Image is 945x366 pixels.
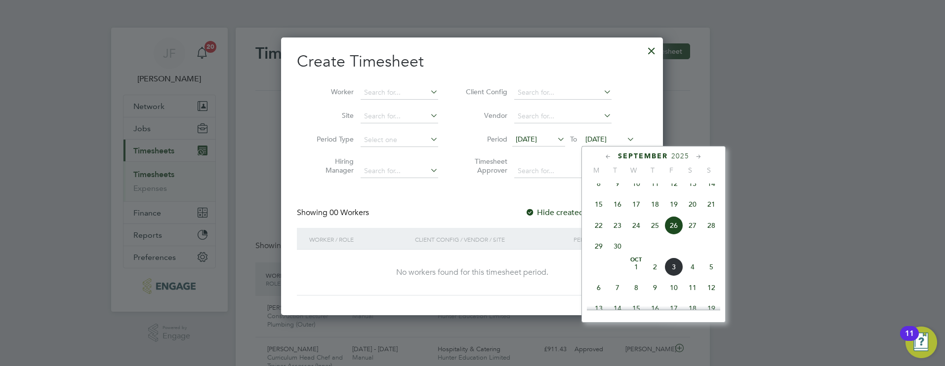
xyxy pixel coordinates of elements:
input: Search for... [514,86,612,100]
span: 22 [589,216,608,235]
label: Client Config [463,87,507,96]
span: 2 [646,257,664,276]
span: 29 [589,237,608,256]
span: S [681,166,699,175]
span: 30 [608,237,627,256]
span: 17 [627,195,646,214]
span: 9 [608,174,627,193]
div: 11 [905,333,914,346]
span: To [567,133,580,146]
label: Hide created timesheets [525,208,625,218]
span: Oct [627,257,646,262]
label: Timesheet Approver [463,157,507,175]
span: 16 [646,299,664,318]
span: September [618,152,668,160]
span: 3 [664,257,683,276]
span: 00 Workers [329,208,369,218]
span: 18 [683,299,702,318]
span: 13 [683,174,702,193]
span: 10 [664,278,683,297]
label: Site [309,111,354,120]
span: 2025 [671,152,689,160]
span: 21 [702,195,721,214]
input: Search for... [361,110,438,123]
input: Search for... [361,164,438,178]
span: 5 [702,257,721,276]
span: 16 [608,195,627,214]
span: 8 [627,278,646,297]
span: 12 [702,278,721,297]
div: Worker / Role [307,228,412,251]
span: 27 [683,216,702,235]
span: 10 [627,174,646,193]
span: M [587,166,606,175]
span: F [662,166,681,175]
span: W [624,166,643,175]
span: 18 [646,195,664,214]
span: 25 [646,216,664,235]
label: Vendor [463,111,507,120]
span: 19 [664,195,683,214]
span: 28 [702,216,721,235]
button: Open Resource Center, 11 new notifications [905,327,937,358]
span: 1 [627,257,646,276]
span: 9 [646,278,664,297]
span: 24 [627,216,646,235]
input: Search for... [514,164,612,178]
span: 19 [702,299,721,318]
span: [DATE] [585,135,607,144]
input: Search for... [514,110,612,123]
span: 23 [608,216,627,235]
span: 15 [589,195,608,214]
input: Select one [361,133,438,147]
span: 14 [608,299,627,318]
div: No workers found for this timesheet period. [307,267,637,278]
span: 12 [664,174,683,193]
span: T [643,166,662,175]
div: Showing [297,208,371,218]
span: S [699,166,718,175]
span: T [606,166,624,175]
span: 17 [664,299,683,318]
span: 15 [627,299,646,318]
input: Search for... [361,86,438,100]
label: Period Type [309,135,354,144]
label: Worker [309,87,354,96]
label: Hiring Manager [309,157,354,175]
div: Period [571,228,637,251]
span: 14 [702,174,721,193]
div: Client Config / Vendor / Site [412,228,571,251]
label: Period [463,135,507,144]
span: 8 [589,174,608,193]
span: [DATE] [516,135,537,144]
span: 4 [683,257,702,276]
span: 7 [608,278,627,297]
span: 6 [589,278,608,297]
span: 13 [589,299,608,318]
span: 11 [683,278,702,297]
span: 11 [646,174,664,193]
h2: Create Timesheet [297,51,647,72]
span: 20 [683,195,702,214]
span: 26 [664,216,683,235]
